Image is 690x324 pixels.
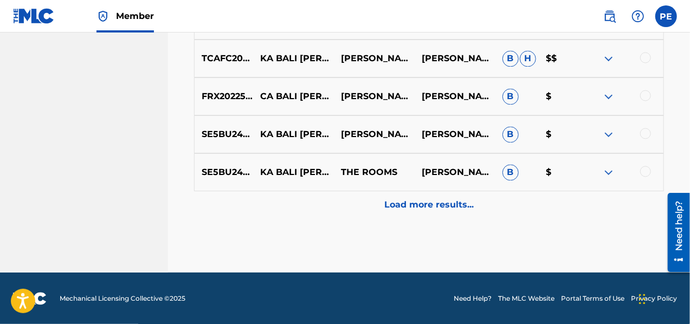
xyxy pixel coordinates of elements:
p: FRX202251658 [195,90,253,103]
p: KA BALI [PERSON_NAME] [253,128,334,141]
span: B [502,88,519,105]
a: Privacy Policy [631,294,677,303]
span: Member [116,10,154,22]
img: MLC Logo [13,8,55,24]
a: Public Search [599,5,621,27]
img: Top Rightsholder [96,10,109,23]
img: help [631,10,644,23]
p: KA BALI [PERSON_NAME] [253,52,334,65]
p: [PERSON_NAME]|THE ROOMS [334,128,415,141]
a: The MLC Website [498,294,554,303]
img: expand [602,128,615,141]
a: Need Help? [454,294,492,303]
span: Mechanical Licensing Collective © 2025 [60,294,185,303]
p: $ [539,166,583,179]
div: Help [627,5,649,27]
img: expand [602,166,615,179]
div: User Menu [655,5,677,27]
p: SE5BU2443611 [195,166,253,179]
p: TCAFC2065417 [195,52,253,65]
p: [PERSON_NAME] [415,52,495,65]
img: logo [13,292,47,305]
span: B [502,164,519,180]
p: KA BALI [PERSON_NAME] [253,166,334,179]
img: expand [602,90,615,103]
div: Widget de chat [636,272,690,324]
p: [PERSON_NAME], [PERSON_NAME] [415,166,495,179]
p: SE5BU2443612 [195,128,253,141]
p: $$ [539,52,583,65]
p: [PERSON_NAME] [334,52,415,65]
a: Portal Terms of Use [561,294,624,303]
div: Glisser [639,283,646,315]
p: THE ROOMS [334,166,415,179]
p: CA BALI [PERSON_NAME] [253,90,334,103]
img: expand [602,52,615,65]
iframe: Chat Widget [636,272,690,324]
p: $ [539,128,583,141]
p: $ [539,90,583,103]
span: H [520,50,536,67]
p: [PERSON_NAME], [PERSON_NAME] [415,90,495,103]
p: [PERSON_NAME] [415,128,495,141]
span: B [502,50,519,67]
img: search [603,10,616,23]
p: Load more results... [384,198,474,211]
p: [PERSON_NAME] [334,90,415,103]
iframe: Resource Center [660,189,690,276]
span: B [502,126,519,142]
